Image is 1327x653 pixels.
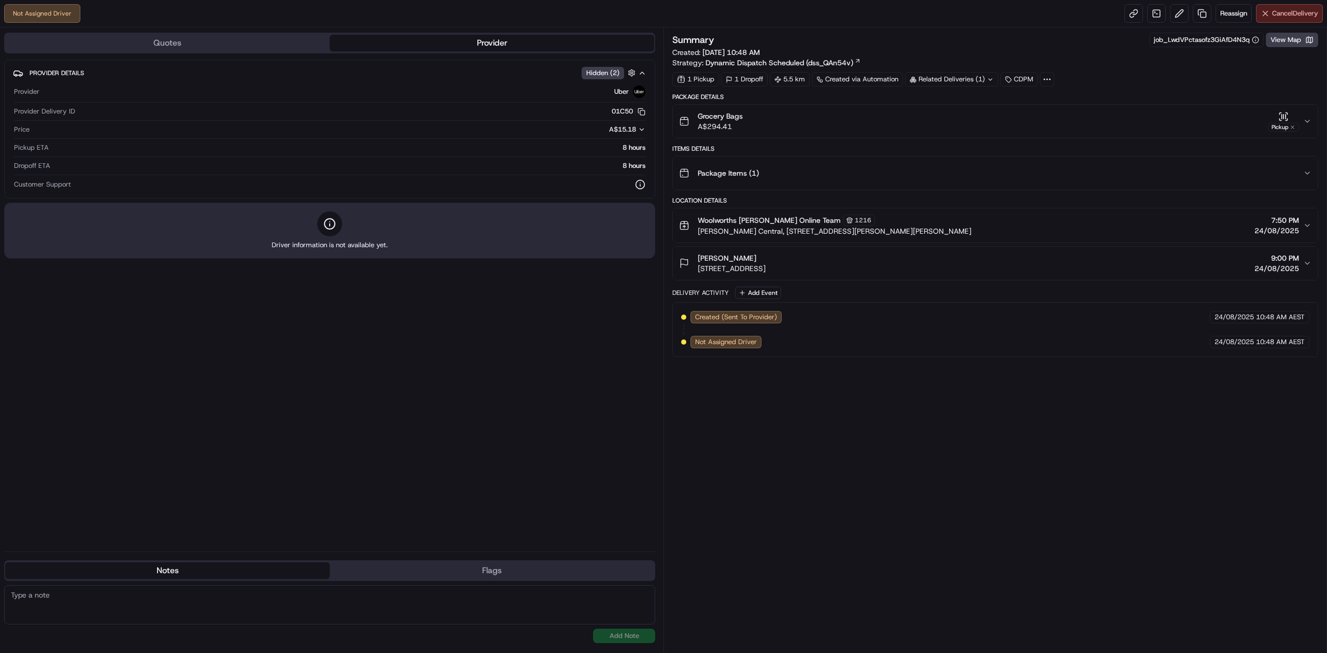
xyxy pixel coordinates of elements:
button: Reassign [1216,4,1252,23]
button: [PERSON_NAME][STREET_ADDRESS]9:00 PM24/08/2025 [673,247,1318,280]
span: Not Assigned Driver [695,337,757,347]
span: A$294.41 [698,121,743,132]
button: CancelDelivery [1256,4,1323,23]
div: Pickup [1268,123,1299,132]
button: Woolworths [PERSON_NAME] Online Team1216[PERSON_NAME] Central, [STREET_ADDRESS][PERSON_NAME][PERS... [673,208,1318,243]
span: Provider Delivery ID [14,107,75,116]
span: 10:48 AM AEST [1256,337,1305,347]
span: Created: [672,47,760,58]
span: Driver information is not available yet. [272,240,388,250]
button: A$15.18 [554,125,645,134]
div: 5.5 km [770,72,810,87]
button: Quotes [5,35,330,51]
span: 1216 [855,216,871,224]
span: Woolworths [PERSON_NAME] Online Team [698,215,841,225]
button: Grocery BagsA$294.41Pickup [673,105,1318,138]
button: 01C50 [612,107,645,116]
span: [STREET_ADDRESS] [698,263,766,274]
button: Notes [5,562,330,579]
button: job_LwdVPctasofz3GiAfD4N3q [1154,35,1259,45]
button: Pickup [1268,111,1299,132]
button: Package Items (1) [673,157,1318,190]
a: Created via Automation [812,72,903,87]
span: Uber [614,87,629,96]
img: uber-new-logo.jpeg [633,86,645,98]
h3: Summary [672,35,714,45]
button: Add Event [735,287,781,299]
button: Flags [330,562,654,579]
span: Provider [14,87,39,96]
div: 1 Dropoff [721,72,768,87]
span: [DATE] 10:48 AM [702,48,760,57]
div: 8 hours [53,143,645,152]
span: Hidden ( 2 ) [586,68,619,78]
span: 24/08/2025 [1254,225,1299,236]
a: Dynamic Dispatch Scheduled (dss_QAn54v) [705,58,861,68]
span: 7:50 PM [1254,215,1299,225]
div: 8 hours [54,161,645,171]
div: Strategy: [672,58,861,68]
div: CDPM [1000,72,1038,87]
span: Provider Details [30,69,84,77]
div: Items Details [672,145,1318,153]
span: Cancel Delivery [1272,9,1318,18]
button: Provider DetailsHidden (2) [13,64,646,81]
span: [PERSON_NAME] Central, [STREET_ADDRESS][PERSON_NAME][PERSON_NAME] [698,226,971,236]
span: [PERSON_NAME] [698,253,756,263]
span: Dynamic Dispatch Scheduled (dss_QAn54v) [705,58,853,68]
span: 24/08/2025 [1254,263,1299,274]
span: 9:00 PM [1254,253,1299,263]
span: Customer Support [14,180,71,189]
button: View Map [1266,33,1318,47]
div: Delivery Activity [672,289,729,297]
div: 1 Pickup [672,72,719,87]
div: Location Details [672,196,1318,205]
div: Package Details [672,93,1318,101]
span: Package Items ( 1 ) [698,168,759,178]
div: Related Deliveries (1) [905,72,998,87]
button: Provider [330,35,654,51]
span: Price [14,125,30,134]
span: Reassign [1220,9,1247,18]
span: Dropoff ETA [14,161,50,171]
span: Grocery Bags [698,111,743,121]
span: 24/08/2025 [1215,313,1254,322]
button: Hidden (2) [582,66,638,79]
span: A$15.18 [609,125,636,134]
span: 24/08/2025 [1215,337,1254,347]
span: Pickup ETA [14,143,49,152]
span: Created (Sent To Provider) [695,313,777,322]
span: 10:48 AM AEST [1256,313,1305,322]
